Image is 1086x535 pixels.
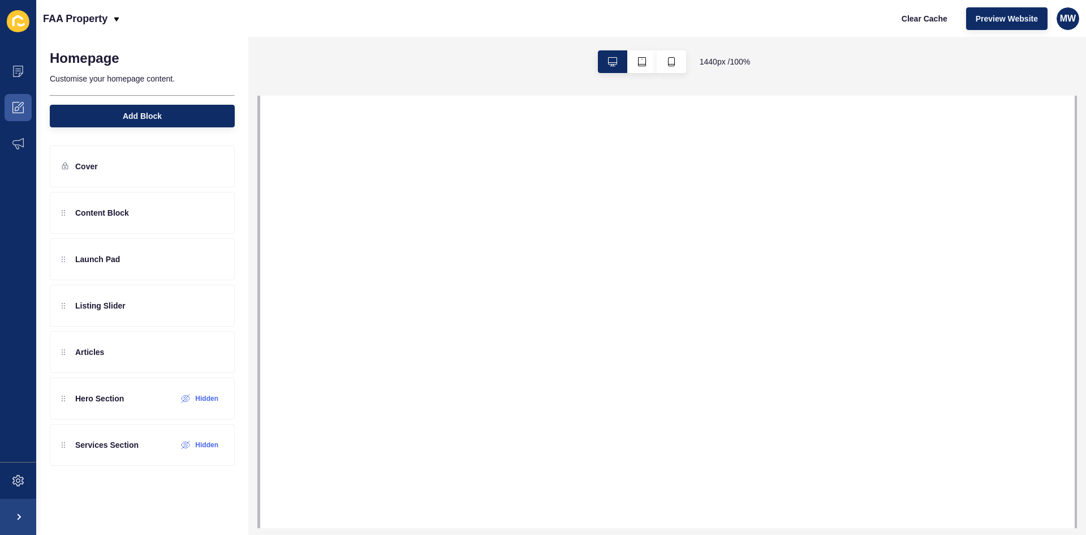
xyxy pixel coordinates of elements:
[75,161,98,172] p: Cover
[195,440,218,450] label: Hidden
[75,300,126,311] p: Listing Slider
[1060,13,1076,24] span: MW
[902,13,947,24] span: Clear Cache
[966,7,1048,30] button: Preview Website
[75,439,139,451] p: Services Section
[50,105,235,127] button: Add Block
[43,5,107,33] p: FAA Property
[75,393,124,404] p: Hero Section
[123,110,162,122] span: Add Block
[75,207,129,219] p: Content Block
[50,66,235,91] p: Customise your homepage content.
[75,254,120,265] p: Launch Pad
[195,394,218,403] label: Hidden
[892,7,957,30] button: Clear Cache
[700,56,751,67] span: 1440 px / 100 %
[976,13,1038,24] span: Preview Website
[50,50,119,66] h1: Homepage
[75,346,104,358] p: Articles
